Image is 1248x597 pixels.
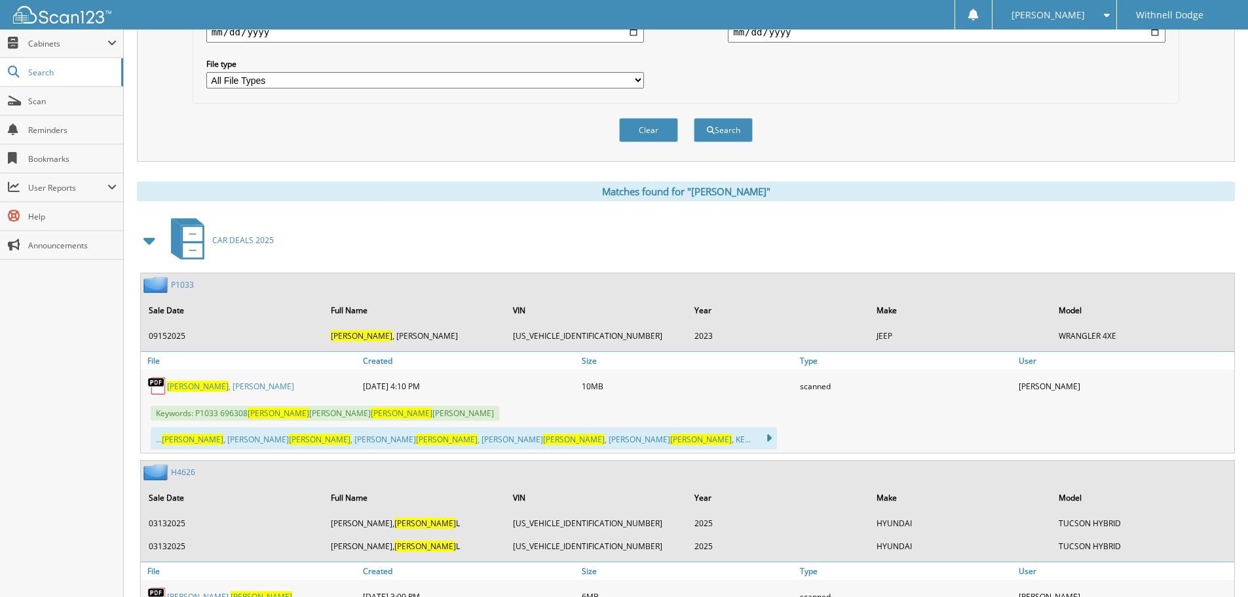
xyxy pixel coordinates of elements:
td: HYUNDAI [870,535,1051,557]
span: Withnell Dodge [1136,11,1203,19]
button: Clear [619,118,678,142]
div: [PERSON_NAME] [1015,373,1234,399]
td: , [PERSON_NAME] [324,325,505,347]
iframe: Chat Widget [1182,534,1248,597]
th: Make [870,297,1051,324]
a: User [1015,352,1234,370]
th: Full Name [324,484,505,511]
a: Type [797,562,1015,580]
th: Model [1052,297,1233,324]
span: Cabinets [28,38,107,49]
th: Make [870,484,1051,511]
td: JEEP [870,325,1051,347]
th: Model [1052,484,1233,511]
div: [DATE] 4:10 PM [360,373,578,399]
span: [PERSON_NAME] [331,330,392,341]
td: 03132025 [142,512,323,534]
span: [PERSON_NAME] [394,518,456,529]
span: [PERSON_NAME] [167,381,229,392]
img: folder2.png [143,277,171,293]
span: User Reports [28,182,107,193]
td: TUCSON HYBRID [1052,535,1233,557]
span: [PERSON_NAME] [1012,11,1085,19]
a: CAR DEALS 2025 [163,214,274,266]
a: Size [578,562,797,580]
th: Year [688,484,869,511]
span: [PERSON_NAME] [289,434,350,445]
th: VIN [506,484,687,511]
span: Help [28,211,117,222]
div: 10MB [578,373,797,399]
a: Type [797,352,1015,370]
span: [PERSON_NAME] [670,434,732,445]
td: [US_VEHICLE_IDENTIFICATION_NUMBER] [506,512,687,534]
span: [PERSON_NAME] [543,434,605,445]
input: end [728,22,1165,43]
span: [PERSON_NAME] [248,408,309,419]
img: folder2.png [143,464,171,480]
label: File type [206,58,644,69]
span: CAR DEALS 2025 [212,235,274,246]
td: 03132025 [142,535,323,557]
td: [PERSON_NAME], L [324,535,505,557]
td: HYUNDAI [870,512,1051,534]
img: PDF.png [147,376,167,396]
span: [PERSON_NAME] [394,541,456,552]
td: TUCSON HYBRID [1052,512,1233,534]
th: Full Name [324,297,505,324]
span: Reminders [28,125,117,136]
a: [PERSON_NAME], [PERSON_NAME] [167,381,294,392]
span: Keywords: P1033 696308 [PERSON_NAME] [PERSON_NAME] [151,406,499,421]
a: User [1015,562,1234,580]
td: [US_VEHICLE_IDENTIFICATION_NUMBER] [506,535,687,557]
a: H4626 [171,467,195,478]
a: File [141,562,360,580]
th: VIN [506,297,687,324]
a: Created [360,562,578,580]
th: Year [688,297,869,324]
th: Sale Date [142,297,323,324]
td: 09152025 [142,325,323,347]
a: P1033 [171,279,194,290]
span: Scan [28,96,117,107]
a: Size [578,352,797,370]
div: Matches found for "[PERSON_NAME]" [137,182,1235,201]
td: [PERSON_NAME], L [324,512,505,534]
button: Search [694,118,753,142]
span: [PERSON_NAME] [416,434,478,445]
span: [PERSON_NAME] [371,408,432,419]
span: Bookmarks [28,153,117,164]
span: Announcements [28,240,117,251]
img: scan123-logo-white.svg [13,6,111,24]
th: Sale Date [142,484,323,511]
td: WRANGLER 4XE [1052,325,1233,347]
td: 2025 [688,535,869,557]
a: Created [360,352,578,370]
td: 2023 [688,325,869,347]
td: 2025 [688,512,869,534]
a: File [141,352,360,370]
span: Search [28,67,115,78]
td: [US_VEHICLE_IDENTIFICATION_NUMBER] [506,325,687,347]
input: start [206,22,644,43]
div: ... , [PERSON_NAME] , [PERSON_NAME] , [PERSON_NAME] , [PERSON_NAME] , KE... [151,427,777,450]
div: scanned [797,373,1015,399]
span: [PERSON_NAME] [162,434,223,445]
